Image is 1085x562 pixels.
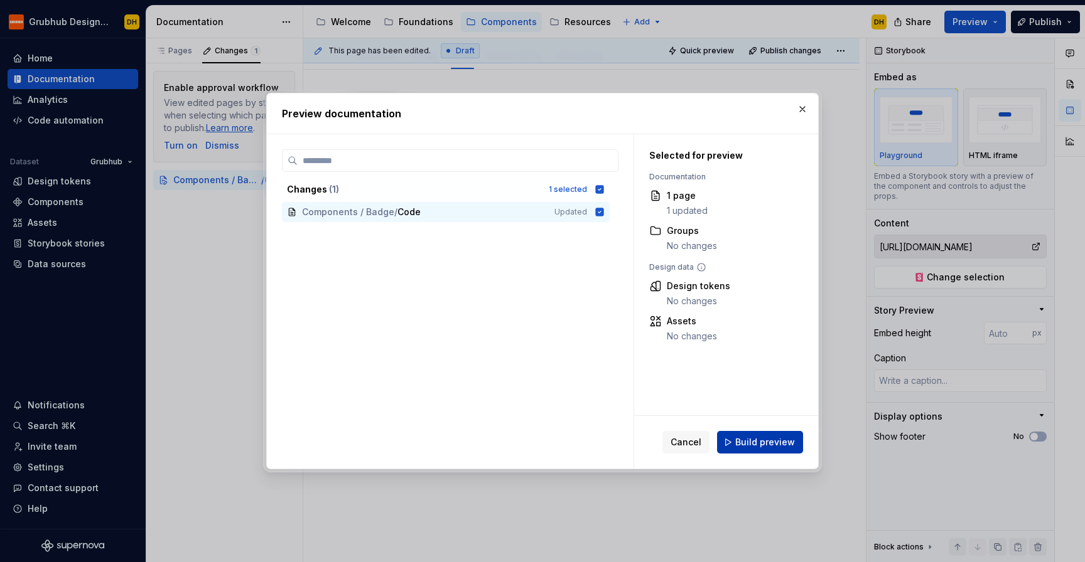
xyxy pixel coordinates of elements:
div: Assets [667,315,717,327]
span: Code [397,206,423,218]
div: No changes [667,330,717,342]
button: Cancel [662,431,710,453]
div: 1 updated [667,204,708,217]
span: / [394,206,397,218]
span: Updated [554,207,587,217]
div: Design tokens [667,280,730,292]
div: Documentation [649,172,797,182]
button: Build preview [717,431,803,453]
div: Selected for preview [649,149,797,162]
div: Design data [649,262,797,272]
div: No changes [667,240,717,252]
span: ( 1 ) [329,184,339,194]
div: Changes [287,183,541,196]
span: Cancel [671,436,701,448]
div: Groups [667,225,717,237]
div: No changes [667,295,730,307]
span: Build preview [735,436,795,448]
div: 1 selected [549,184,587,194]
span: Components / Badge [302,206,394,218]
h2: Preview documentation [282,106,803,121]
div: 1 page [667,189,708,202]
